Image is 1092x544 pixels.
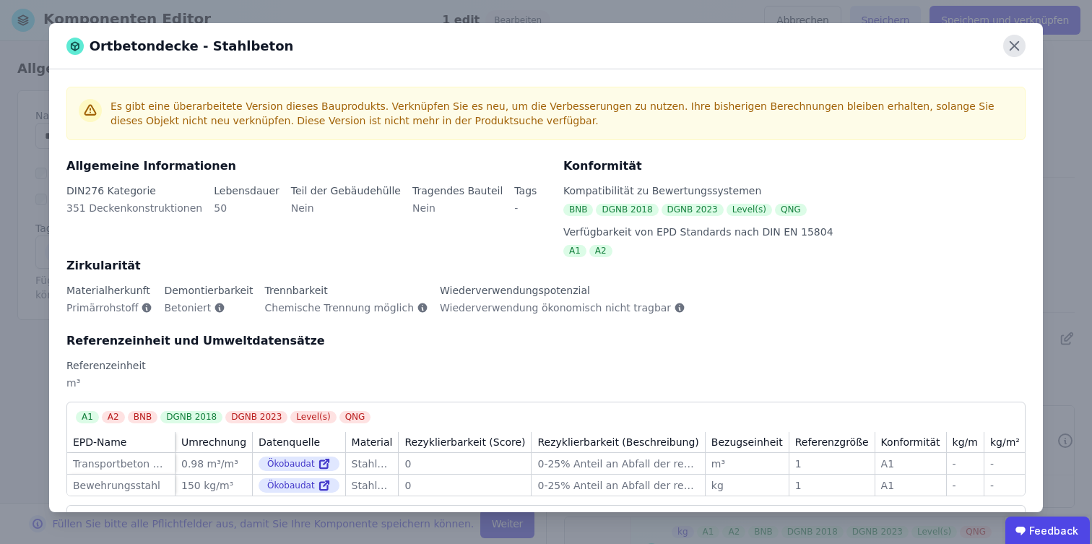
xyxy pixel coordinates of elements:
[291,184,401,198] div: Teil der Gebäudehülle
[412,184,503,198] div: Tragendes Bauteil
[404,478,525,493] div: 0
[795,457,869,471] div: 1
[563,184,1026,198] div: Kompatibilität zu Bewertungssystemen
[563,204,593,216] div: BNB
[90,36,294,56] span: Ortbetondecke - Stahlbeton
[259,457,339,471] div: Ökobaudat
[727,204,772,216] div: Level(s)
[265,301,415,315] span: Chemische Trennung möglich
[795,435,869,449] div: Referenzgröße
[352,457,393,471] div: Stahlbeton
[164,301,211,315] span: Betoniert
[339,411,371,423] div: QNG
[953,457,978,471] div: -
[662,204,724,216] div: DGNB 2023
[259,478,339,493] div: Ökobaudat
[73,478,169,493] div: Bewehrungsstahl
[291,201,401,227] div: Nein
[990,435,1020,449] div: kg/m²
[66,376,1026,402] div: m³
[259,435,320,449] div: Datenquelle
[66,157,546,175] div: Allgemeine Informationen
[352,435,393,449] div: Material
[66,184,202,198] div: DIN276 Kategorie
[514,184,537,198] div: Tags
[404,457,525,471] div: 0
[290,411,336,423] div: Level(s)
[73,457,169,471] div: Transportbeton C30/37
[990,457,1020,471] div: -
[66,257,1026,275] div: Zirkularität
[563,157,1026,175] div: Konformität
[181,478,246,493] div: 150 kg/m³
[596,204,658,216] div: DGNB 2018
[265,283,429,298] div: Trennbarkeit
[881,478,940,493] div: A1
[412,201,503,227] div: Nein
[110,99,1013,128] div: Es gibt eine überarbeitete Version dieses Bauprodukts. Verknüpfen Sie es neu, um die Verbesserung...
[990,478,1020,493] div: -
[102,411,125,423] div: A2
[225,411,287,423] div: DGNB 2023
[711,478,783,493] div: kg
[181,457,246,471] div: 0.98 m³/m³
[711,457,783,471] div: m³
[537,478,698,493] div: 0-25% Anteil an Abfall der recycled wird
[537,435,698,449] div: Rezyklierbarkeit (Beschreibung)
[181,435,246,449] div: Umrechnung
[214,201,279,227] div: 50
[881,457,940,471] div: A1
[73,435,126,449] div: EPD-Name
[66,301,138,315] span: Primärrohstoff
[66,332,1026,350] div: Referenzeinheit und Umweltdatensätze
[66,201,202,227] div: 351 Deckenkonstruktionen
[953,478,978,493] div: -
[440,301,671,315] span: Wiederverwendung ökonomisch nicht tragbar
[563,245,586,257] div: A1
[537,457,698,471] div: 0-25% Anteil an Abfall der recycled wird
[589,245,612,257] div: A2
[352,478,393,493] div: Stahlbeton
[128,411,157,423] div: BNB
[795,478,869,493] div: 1
[514,201,537,227] div: -
[164,283,253,298] div: Demontierbarkeit
[404,435,525,449] div: Rezyklierbarkeit (Score)
[711,435,783,449] div: Bezugseinheit
[160,411,222,423] div: DGNB 2018
[881,435,940,449] div: Konformität
[775,204,807,216] div: QNG
[214,184,279,198] div: Lebensdauer
[953,435,978,449] div: kg/m
[563,225,1026,239] div: Verfügbarkeit von EPD Standards nach DIN EN 15804
[66,358,1026,373] div: Referenzeinheit
[440,283,685,298] div: Wiederverwendungspotenzial
[66,283,152,298] div: Materialherkunft
[76,411,99,423] div: A1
